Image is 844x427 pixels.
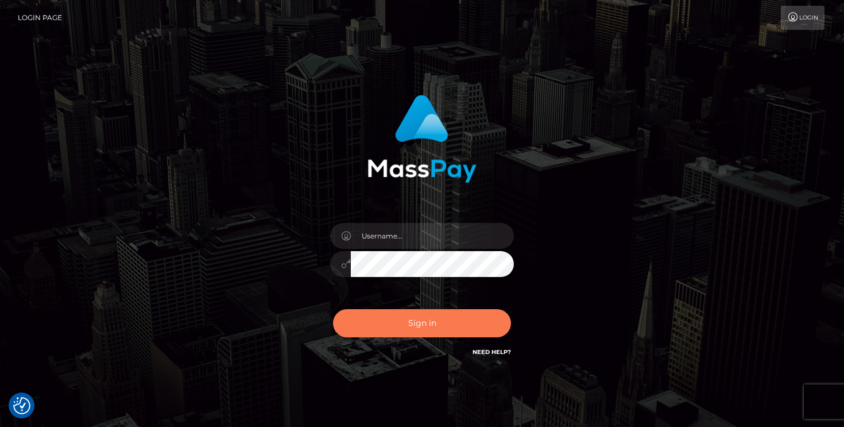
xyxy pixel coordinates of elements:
[781,6,824,30] a: Login
[13,397,30,414] button: Consent Preferences
[367,95,477,183] img: MassPay Login
[473,348,511,356] a: Need Help?
[13,397,30,414] img: Revisit consent button
[333,309,511,337] button: Sign in
[351,223,514,249] input: Username...
[18,6,62,30] a: Login Page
